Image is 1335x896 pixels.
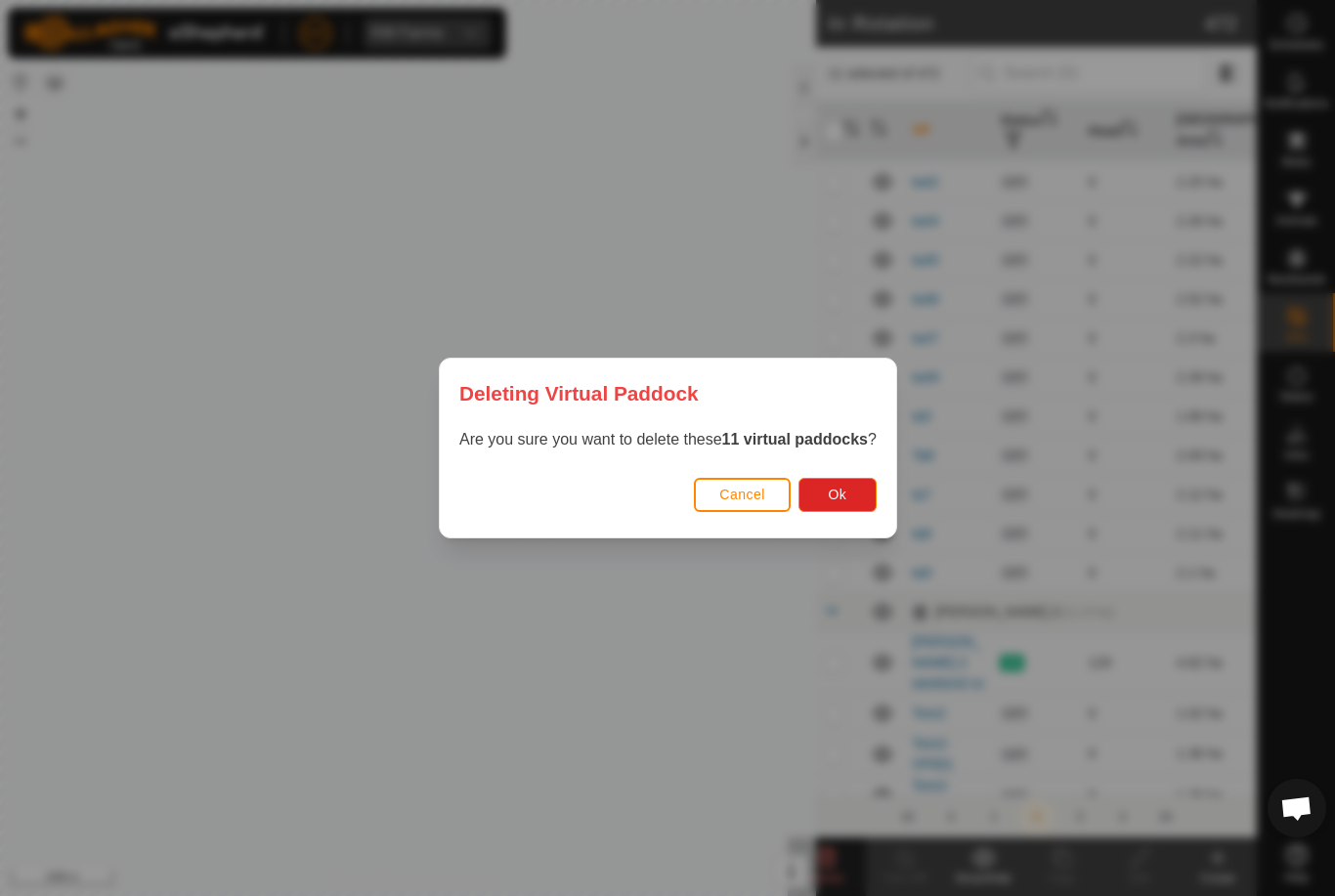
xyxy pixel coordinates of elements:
strong: 11 virtual paddocks [721,431,867,448]
span: Ok [828,487,846,502]
button: Cancel [694,478,791,512]
button: Ok [797,478,876,512]
span: Deleting Virtual Paddock [459,378,699,408]
span: Cancel [719,487,765,502]
div: Open chat [1268,779,1326,837]
span: Are you sure you want to delete these ? [459,431,877,448]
